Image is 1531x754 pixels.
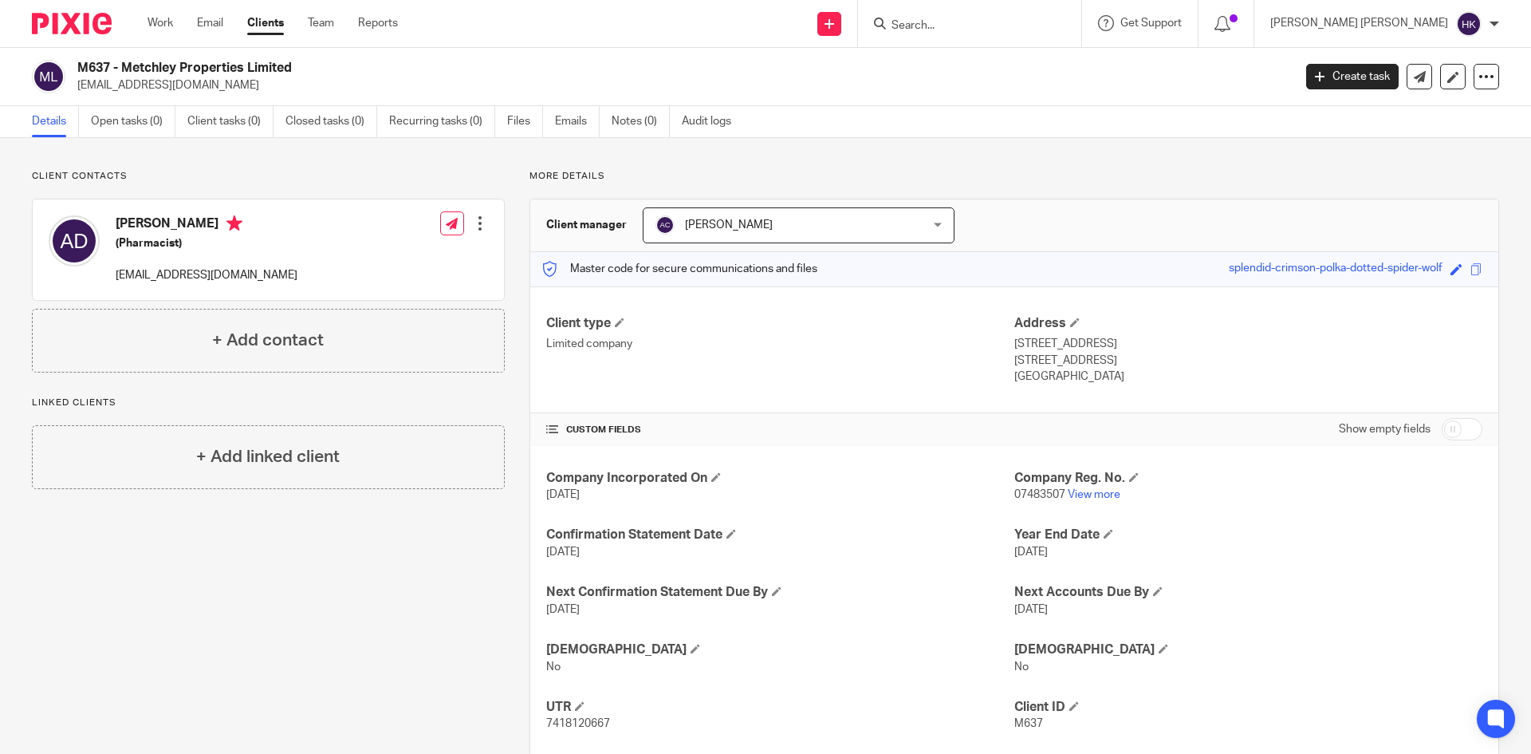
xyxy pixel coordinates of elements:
[247,15,284,31] a: Clients
[682,106,743,137] a: Audit logs
[890,19,1033,34] input: Search
[116,235,297,251] h5: (Pharmacist)
[1014,369,1482,385] p: [GEOGRAPHIC_DATA]
[546,661,561,673] span: No
[655,215,675,235] img: svg%3E
[1270,15,1448,31] p: [PERSON_NAME] [PERSON_NAME]
[685,219,773,231] span: [PERSON_NAME]
[1014,604,1048,615] span: [DATE]
[546,336,1014,352] p: Limited company
[187,106,274,137] a: Client tasks (0)
[1120,18,1182,29] span: Get Support
[1014,699,1482,716] h4: Client ID
[358,15,398,31] a: Reports
[1068,489,1120,500] a: View more
[1014,470,1482,487] h4: Company Reg. No.
[546,604,580,615] span: [DATE]
[116,215,297,235] h4: [PERSON_NAME]
[1014,353,1482,369] p: [STREET_ADDRESS]
[546,547,580,558] span: [DATE]
[1014,547,1048,558] span: [DATE]
[32,397,505,409] p: Linked clients
[546,699,1014,716] h4: UTR
[546,489,580,500] span: [DATE]
[546,217,627,233] h3: Client manager
[546,641,1014,658] h4: [DEMOGRAPHIC_DATA]
[1014,661,1029,673] span: No
[1014,489,1065,500] span: 07483507
[542,261,817,277] p: Master code for secure communications and files
[77,77,1282,93] p: [EMAIL_ADDRESS][DOMAIN_NAME]
[529,170,1499,183] p: More details
[612,106,670,137] a: Notes (0)
[1229,260,1442,278] div: splendid-crimson-polka-dotted-spider-wolf
[546,527,1014,543] h4: Confirmation Statement Date
[1014,718,1043,729] span: M637
[1014,641,1482,658] h4: [DEMOGRAPHIC_DATA]
[148,15,173,31] a: Work
[49,215,100,266] img: svg%3E
[91,106,175,137] a: Open tasks (0)
[546,718,610,729] span: 7418120667
[285,106,377,137] a: Closed tasks (0)
[32,170,505,183] p: Client contacts
[389,106,495,137] a: Recurring tasks (0)
[1014,336,1482,352] p: [STREET_ADDRESS]
[546,424,1014,436] h4: CUSTOM FIELDS
[32,106,79,137] a: Details
[546,315,1014,332] h4: Client type
[546,584,1014,601] h4: Next Confirmation Statement Due By
[32,13,112,34] img: Pixie
[1014,527,1482,543] h4: Year End Date
[196,444,340,469] h4: + Add linked client
[1306,64,1399,89] a: Create task
[1339,421,1431,437] label: Show empty fields
[116,267,297,283] p: [EMAIL_ADDRESS][DOMAIN_NAME]
[1014,584,1482,601] h4: Next Accounts Due By
[1456,11,1482,37] img: svg%3E
[507,106,543,137] a: Files
[77,60,1041,77] h2: M637 - Metchley Properties Limited
[555,106,600,137] a: Emails
[226,215,242,231] i: Primary
[32,60,65,93] img: svg%3E
[1014,315,1482,332] h4: Address
[212,328,324,353] h4: + Add contact
[546,470,1014,487] h4: Company Incorporated On
[308,15,334,31] a: Team
[197,15,223,31] a: Email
